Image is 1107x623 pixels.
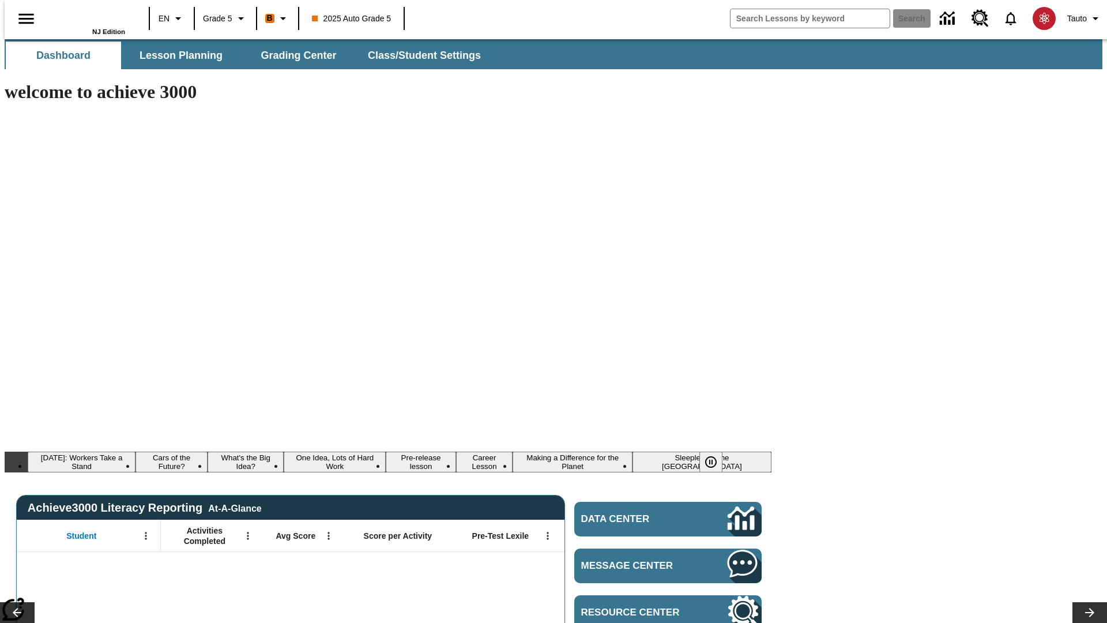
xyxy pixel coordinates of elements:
[261,49,336,62] span: Grading Center
[5,81,771,103] h1: welcome to achieve 3000
[472,531,529,541] span: Pre-Test Lexile
[359,42,490,69] button: Class/Student Settings
[581,513,689,525] span: Data Center
[699,452,722,472] button: Pause
[241,42,356,69] button: Grading Center
[1067,13,1087,25] span: Tauto
[5,42,491,69] div: SubNavbar
[208,452,284,472] button: Slide 3 What's the Big Idea?
[28,501,262,515] span: Achieve3000 Literacy Reporting
[368,49,481,62] span: Class/Student Settings
[1033,7,1056,30] img: avatar image
[6,42,121,69] button: Dashboard
[208,501,261,514] div: At-A-Glance
[50,5,125,28] a: Home
[276,531,315,541] span: Avg Score
[1072,602,1107,623] button: Lesson carousel, Next
[965,3,996,34] a: Resource Center, Will open in new tab
[539,527,556,545] button: Open Menu
[92,28,125,35] span: NJ Edition
[28,452,135,472] button: Slide 1 Labor Day: Workers Take a Stand
[198,8,253,29] button: Grade: Grade 5, Select a grade
[9,2,43,36] button: Open side menu
[203,13,232,25] span: Grade 5
[996,3,1026,33] a: Notifications
[574,549,762,583] a: Message Center
[167,526,243,546] span: Activities Completed
[456,452,513,472] button: Slide 6 Career Lesson
[320,527,337,545] button: Open Menu
[137,527,155,545] button: Open Menu
[933,3,965,35] a: Data Center
[699,452,734,472] div: Pause
[284,452,386,472] button: Slide 4 One Idea, Lots of Hard Work
[153,8,190,29] button: Language: EN, Select a language
[312,13,391,25] span: 2025 Auto Grade 5
[632,452,771,472] button: Slide 8 Sleepless in the Animal Kingdom
[513,452,632,472] button: Slide 7 Making a Difference for the Planet
[267,11,273,25] span: B
[581,560,693,572] span: Message Center
[1063,8,1107,29] button: Profile/Settings
[239,527,257,545] button: Open Menu
[36,49,91,62] span: Dashboard
[364,531,432,541] span: Score per Activity
[135,452,208,472] button: Slide 2 Cars of the Future?
[5,39,1102,69] div: SubNavbar
[140,49,223,62] span: Lesson Planning
[1026,3,1063,33] button: Select a new avatar
[386,452,455,472] button: Slide 5 Pre-release lesson
[123,42,239,69] button: Lesson Planning
[66,531,96,541] span: Student
[261,8,295,29] button: Boost Class color is orange. Change class color
[574,502,762,536] a: Data Center
[581,607,693,618] span: Resource Center
[731,9,890,28] input: search field
[50,4,125,35] div: Home
[159,13,170,25] span: EN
